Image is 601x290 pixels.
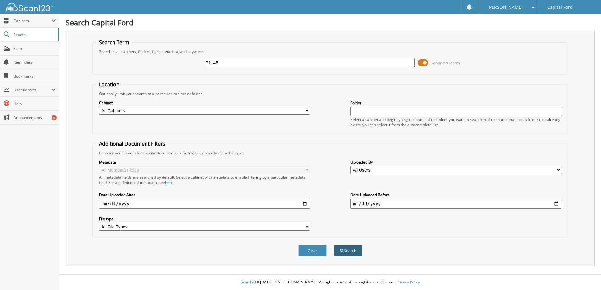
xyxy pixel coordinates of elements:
[396,279,420,285] a: Privacy Policy
[6,3,53,11] img: scan123-logo-white.svg
[96,49,565,54] div: Searches all cabinets, folders, files, metadata, and keywords
[96,81,123,88] legend: Location
[14,46,56,51] span: Scan
[96,140,168,147] legend: Additional Document Filters
[241,279,256,285] span: Scan123
[96,91,565,96] div: Optionally limit your search to a particular cabinet or folder
[99,216,310,222] label: File type
[165,180,173,185] a: here
[350,159,561,165] label: Uploaded By
[432,61,460,65] span: Advanced Search
[350,117,561,127] div: Select a cabinet and begin typing the name of the folder you want to search in. If the name match...
[99,199,310,209] input: start
[96,39,132,46] legend: Search Term
[14,87,52,93] span: User Reports
[66,17,595,28] h1: Search Capital Ford
[99,192,310,197] label: Date Uploaded After
[547,5,573,9] span: Capital Ford
[14,115,56,120] span: Announcements
[14,60,56,65] span: Reminders
[59,275,601,290] div: © [DATE]-[DATE] [DOMAIN_NAME]. All rights reserved | appg04-scan123-com |
[14,73,56,79] span: Bookmarks
[350,192,561,197] label: Date Uploaded Before
[334,245,362,256] button: Search
[14,101,56,106] span: Help
[14,32,55,37] span: Search
[570,260,601,290] iframe: Chat Widget
[52,115,57,120] div: 8
[350,199,561,209] input: end
[350,100,561,105] label: Folder
[99,159,310,165] label: Metadata
[99,100,310,105] label: Cabinet
[99,175,310,185] div: All metadata fields are searched by default. Select a cabinet with metadata to enable filtering b...
[14,18,52,24] span: Cabinets
[96,150,565,156] div: Enhance your search for specific documents using filters such as date and file type.
[298,245,327,256] button: Clear
[488,5,523,9] span: [PERSON_NAME]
